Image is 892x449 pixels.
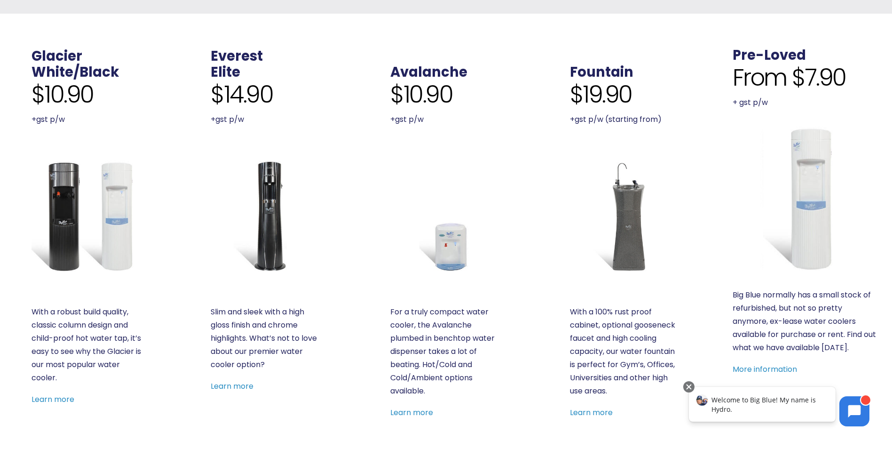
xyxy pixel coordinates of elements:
[390,407,433,418] a: Learn more
[390,113,502,126] p: +gst p/w
[733,126,878,272] a: Refurbished
[733,30,736,48] span: .
[733,64,846,92] span: From $7.90
[211,305,322,371] p: Slim and sleek with a high gloss finish and chrome highlights. What’s not to love about our premi...
[211,160,322,272] a: Everest Elite
[570,80,632,109] span: $19.90
[733,96,878,109] p: + gst p/w
[32,47,82,65] a: Glacier
[390,47,394,65] span: .
[570,63,633,81] a: Fountain
[32,305,143,385] p: With a robust build quality, classic column design and child-proof hot water tap, it’s easy to se...
[211,47,263,65] a: Everest
[733,364,797,375] a: More information
[570,407,613,418] a: Learn more
[211,381,253,392] a: Learn more
[32,113,143,126] p: +gst p/w
[679,379,879,436] iframe: Chatbot
[211,80,273,109] span: $14.90
[32,63,119,81] a: White/Black
[32,80,94,109] span: $10.90
[733,289,878,354] p: Big Blue normally has a small stock of refurbished, but not so pretty anymore, ex-lease water coo...
[211,113,322,126] p: +gst p/w
[390,63,467,81] a: Avalanche
[570,160,681,272] a: Fountain
[211,63,240,81] a: Elite
[570,113,681,126] p: +gst p/w (starting from)
[32,394,74,405] a: Learn more
[390,305,502,398] p: For a truly compact water cooler, the Avalanche plumbed in benchtop water dispenser takes a lot o...
[390,80,452,109] span: $10.90
[570,305,681,398] p: With a 100% rust proof cabinet, optional gooseneck faucet and high cooling capacity, our water fo...
[390,160,502,272] a: Avalanche
[733,46,806,64] a: Pre-Loved
[570,47,574,65] span: .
